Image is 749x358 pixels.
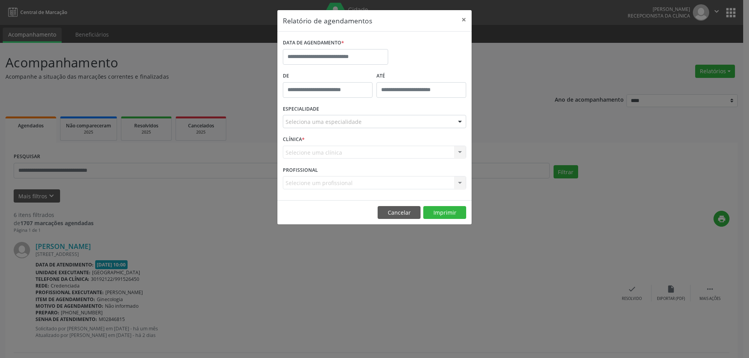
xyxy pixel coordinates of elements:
label: PROFISSIONAL [283,164,318,176]
h5: Relatório de agendamentos [283,16,372,26]
button: Imprimir [423,206,466,219]
button: Close [456,10,472,29]
label: ATÉ [376,70,466,82]
label: ESPECIALIDADE [283,103,319,115]
button: Cancelar [378,206,421,219]
label: DATA DE AGENDAMENTO [283,37,344,49]
span: Seleciona uma especialidade [286,118,362,126]
label: CLÍNICA [283,134,305,146]
label: De [283,70,373,82]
